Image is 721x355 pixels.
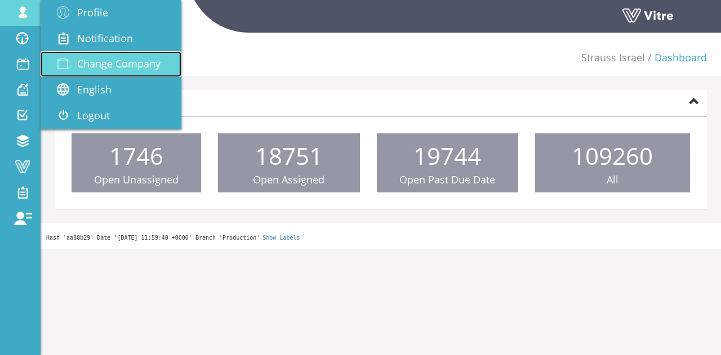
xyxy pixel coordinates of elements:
span: Hash 'aa88b29' Date '[DATE] 11:59:40 +0000' Branch 'Production' [46,235,260,241]
a: 18751 Open Assigned [218,133,359,193]
a: Strauss Israel [581,51,645,64]
span: All [607,173,618,186]
a: 109260 All [535,133,690,193]
span: Logout [77,109,110,122]
span: Profile [77,6,108,19]
a: Change Company [41,51,181,77]
span: Open Assigned [253,173,324,186]
span: 18751 [255,140,323,172]
a: English [41,77,181,103]
a: Notification [41,26,181,52]
span: 19744 [413,140,481,172]
span: Change Company [77,57,161,70]
a: Show Labels [262,235,300,241]
span: 109260 [572,140,653,172]
span: Notification [77,32,133,45]
span: 1746 [109,140,163,172]
span: English [77,83,112,96]
a: 1746 Open Unassigned [72,133,201,193]
span: Open Unassigned [94,173,179,186]
li: Dashboard [645,51,707,65]
span: Open Past Due Date [399,173,495,186]
a: 19744 Open Past Due Date [377,133,518,193]
a: Logout [41,103,181,129]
